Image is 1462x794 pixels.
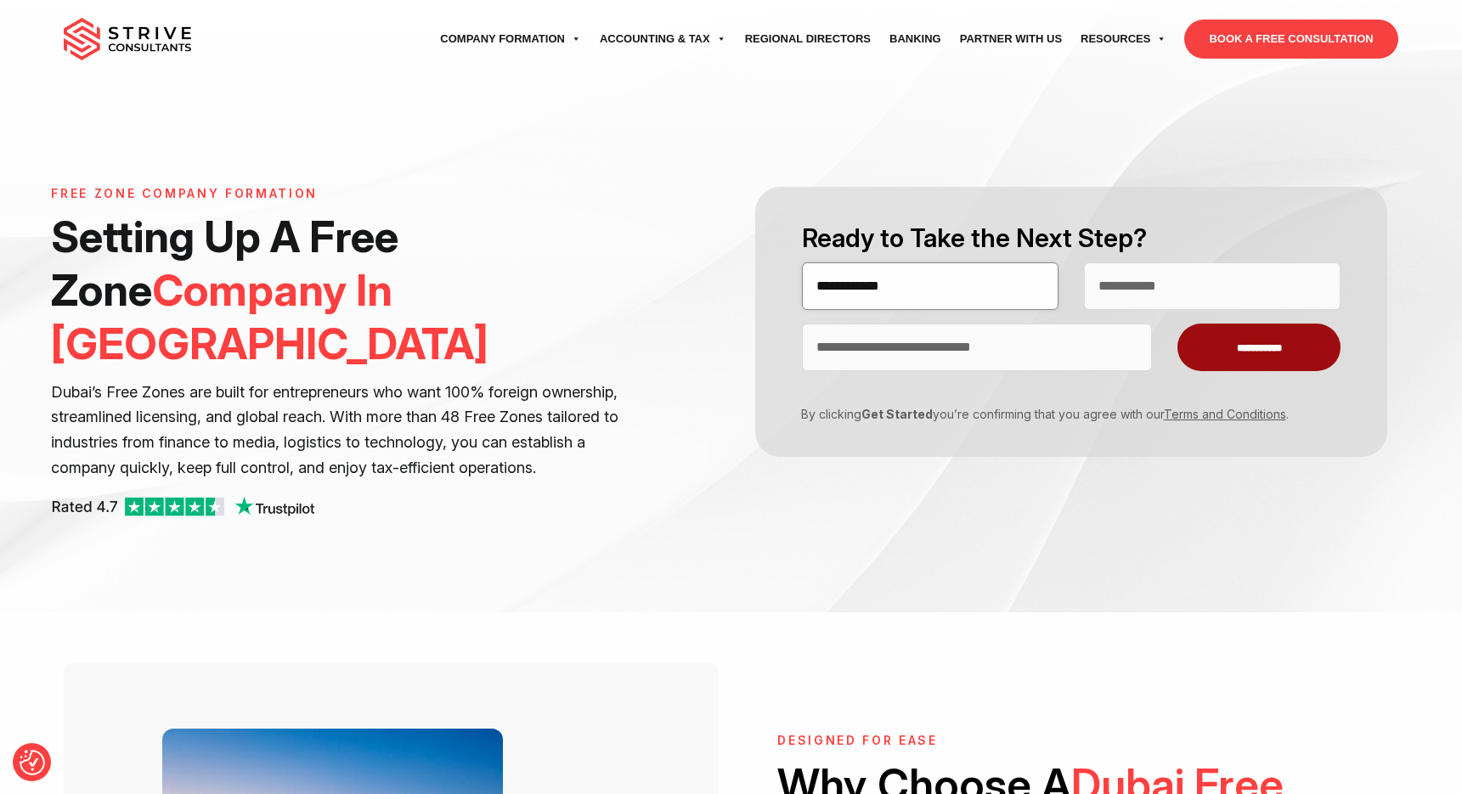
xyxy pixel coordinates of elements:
a: Partner with Us [951,15,1071,63]
a: Regional Directors [736,15,880,63]
a: Company Formation [431,15,590,63]
span: Company In [GEOGRAPHIC_DATA] [51,264,488,369]
p: By clicking you’re confirming that you agree with our . [789,405,1328,423]
button: Consent Preferences [20,750,45,775]
strong: Get Started [861,407,933,421]
h6: Free Zone Company Formation [51,187,635,201]
a: Banking [880,15,951,63]
p: Dubai’s Free Zones are built for entrepreneurs who want 100% foreign ownership, streamlined licen... [51,380,635,481]
img: main-logo.svg [64,18,191,60]
h2: Ready to Take the Next Step? [802,221,1341,256]
h1: Setting Up A Free Zone [51,210,635,371]
a: Accounting & Tax [590,15,736,63]
a: BOOK A FREE CONSULTATION [1184,20,1397,59]
form: Contact form [731,187,1410,457]
a: Terms and Conditions [1164,407,1286,421]
h6: Designed for Ease [777,734,1363,748]
a: Resources [1071,15,1176,63]
img: Revisit consent button [20,750,45,775]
